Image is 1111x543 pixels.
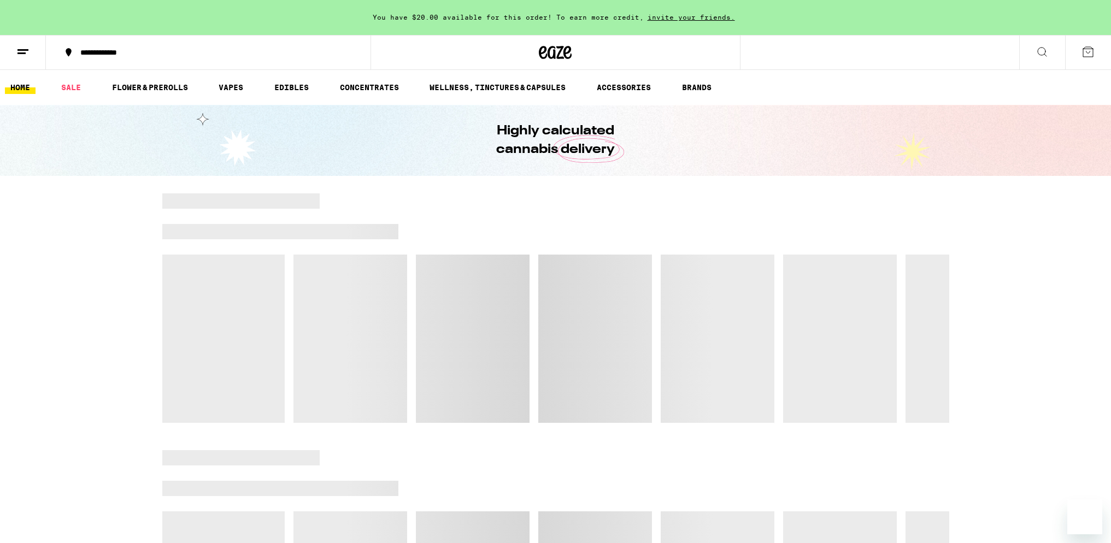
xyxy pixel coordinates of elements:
[5,81,36,94] a: HOME
[373,14,644,21] span: You have $20.00 available for this order! To earn more credit,
[334,81,404,94] a: CONCENTRATES
[269,81,314,94] a: EDIBLES
[677,81,717,94] a: BRANDS
[213,81,249,94] a: VAPES
[591,81,656,94] a: ACCESSORIES
[107,81,193,94] a: FLOWER & PREROLLS
[644,14,739,21] span: invite your friends.
[466,122,646,159] h1: Highly calculated cannabis delivery
[56,81,86,94] a: SALE
[1067,499,1102,534] iframe: Button to launch messaging window
[424,81,571,94] a: WELLNESS, TINCTURES & CAPSULES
